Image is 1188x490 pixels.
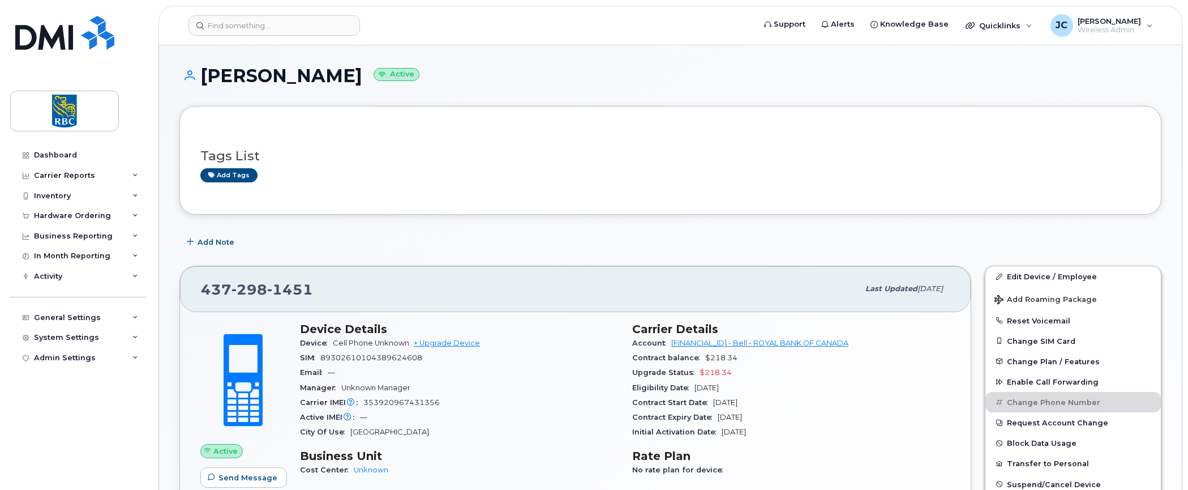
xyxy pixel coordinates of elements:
[722,428,746,436] span: [DATE]
[201,281,313,298] span: 437
[985,453,1161,474] button: Transfer to Personal
[700,368,732,377] span: $218.34
[300,449,619,463] h3: Business Unit
[300,413,360,421] span: Active IMEI
[632,339,671,347] span: Account
[985,392,1161,412] button: Change Phone Number
[200,168,258,182] a: Add tags
[985,310,1161,331] button: Reset Voicemail
[994,295,1097,306] span: Add Roaming Package
[985,351,1161,372] button: Change Plan / Features
[671,339,848,347] a: [FINANCIAL_ID] - Bell - ROYAL BANK OF CANADA
[694,384,719,392] span: [DATE]
[632,384,694,392] span: Eligibility Date
[300,428,350,436] span: City Of Use
[985,331,1161,351] button: Change SIM Card
[985,266,1161,287] a: Edit Device / Employee
[300,322,619,336] h3: Device Details
[300,368,328,377] span: Email
[985,433,1161,453] button: Block Data Usage
[632,449,951,463] h3: Rate Plan
[985,412,1161,433] button: Request Account Change
[218,472,277,483] span: Send Message
[328,368,335,377] span: —
[354,466,388,474] a: Unknown
[1007,480,1101,488] span: Suspend/Cancel Device
[333,339,409,347] span: Cell Phone Unknown
[1007,378,1099,386] span: Enable Call Forwarding
[300,384,341,392] span: Manager
[705,353,737,362] span: $218.34
[865,284,917,293] span: Last updated
[632,413,718,421] span: Contract Expiry Date
[985,287,1161,310] button: Add Roaming Package
[200,467,287,488] button: Send Message
[363,398,440,407] span: 353920967431356
[713,398,737,407] span: [DATE]
[267,281,313,298] span: 1451
[213,446,238,457] span: Active
[985,372,1161,392] button: Enable Call Forwarding
[632,368,700,377] span: Upgrade Status
[632,353,705,362] span: Contract balance
[320,353,422,362] span: 89302610104389624608
[179,232,244,252] button: Add Note
[632,466,728,474] span: No rate plan for device
[231,281,267,298] span: 298
[632,428,722,436] span: Initial Activation Date
[200,149,1140,163] h3: Tags List
[1007,357,1100,365] span: Change Plan / Features
[300,398,363,407] span: Carrier IMEI
[632,398,713,407] span: Contract Start Date
[300,466,354,474] span: Cost Center
[632,322,951,336] h3: Carrier Details
[917,284,943,293] span: [DATE]
[718,413,742,421] span: [DATE]
[300,353,320,362] span: SIM
[300,339,333,347] span: Device
[350,428,429,436] span: [GEOGRAPHIC_DATA]
[179,66,1161,86] h1: [PERSON_NAME]
[374,68,419,81] small: Active
[341,384,410,392] span: Unknown Manager
[198,237,234,248] span: Add Note
[414,339,480,347] a: + Upgrade Device
[360,413,367,421] span: —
